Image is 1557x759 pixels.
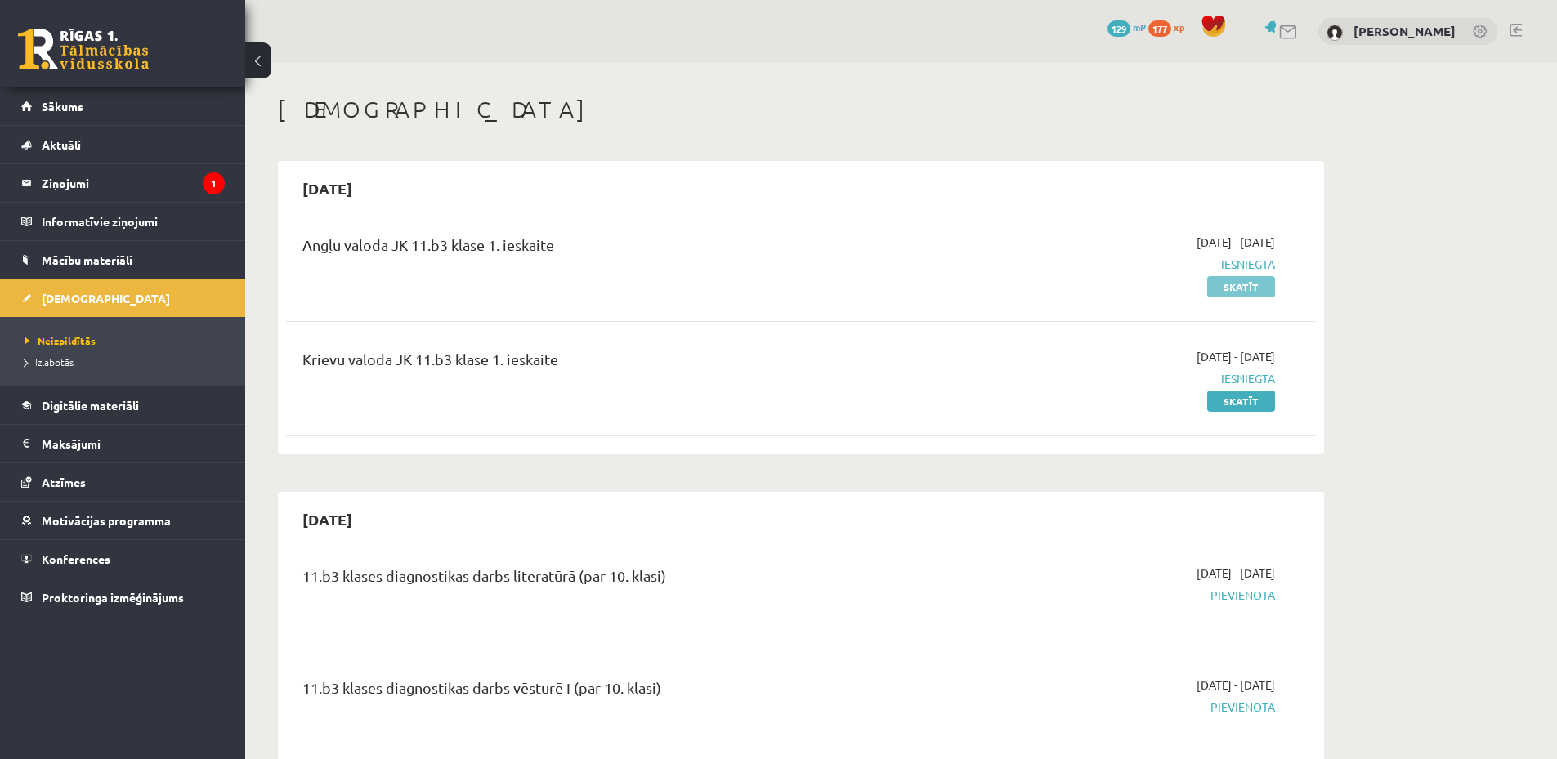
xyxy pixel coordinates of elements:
span: Iesniegta [967,370,1275,387]
span: mP [1133,20,1146,33]
div: Angļu valoda JK 11.b3 klase 1. ieskaite [302,234,942,264]
img: Viktorija Romulāne [1327,25,1343,41]
a: 129 mP [1107,20,1146,33]
div: 11.b3 klases diagnostikas darbs literatūrā (par 10. klasi) [302,565,942,595]
span: Atzīmes [42,475,86,489]
span: Aktuāli [42,137,81,152]
a: Informatīvie ziņojumi [21,203,225,240]
span: Motivācijas programma [42,513,171,528]
a: Sākums [21,87,225,125]
h2: [DATE] [286,169,369,208]
span: [DATE] - [DATE] [1197,565,1275,582]
a: Digitālie materiāli [21,386,225,424]
a: Skatīt [1207,276,1275,297]
i: 1 [203,172,225,194]
a: Mācību materiāli [21,241,225,279]
span: Pievienota [967,587,1275,604]
span: [DEMOGRAPHIC_DATA] [42,291,170,306]
span: Neizpildītās [25,334,96,347]
span: Sākums [42,99,83,114]
a: Motivācijas programma [21,502,225,539]
h1: [DEMOGRAPHIC_DATA] [278,96,1324,123]
span: Proktoringa izmēģinājums [42,590,184,605]
a: Rīgas 1. Tālmācības vidusskola [18,29,149,69]
div: Krievu valoda JK 11.b3 klase 1. ieskaite [302,348,942,378]
a: Izlabotās [25,355,229,369]
span: [DATE] - [DATE] [1197,676,1275,694]
span: xp [1174,20,1184,33]
a: Maksājumi [21,425,225,462]
legend: Maksājumi [42,425,225,462]
a: Ziņojumi1 [21,164,225,202]
span: Pievienota [967,699,1275,716]
a: Proktoringa izmēģinājums [21,578,225,616]
a: Atzīmes [21,463,225,501]
legend: Ziņojumi [42,164,225,202]
a: Neizpildītās [25,333,229,348]
span: 129 [1107,20,1130,37]
span: [DATE] - [DATE] [1197,234,1275,251]
div: 11.b3 klases diagnostikas darbs vēsturē I (par 10. klasi) [302,676,942,707]
span: Konferences [42,551,110,566]
a: [PERSON_NAME] [1353,23,1456,39]
span: Izlabotās [25,355,74,368]
span: Iesniegta [967,256,1275,273]
h2: [DATE] [286,500,369,538]
a: Konferences [21,540,225,578]
a: Skatīt [1207,391,1275,412]
a: [DEMOGRAPHIC_DATA] [21,279,225,317]
a: Aktuāli [21,126,225,163]
legend: Informatīvie ziņojumi [42,203,225,240]
span: Mācību materiāli [42,252,132,267]
span: 177 [1148,20,1171,37]
a: 177 xp [1148,20,1192,33]
span: [DATE] - [DATE] [1197,348,1275,365]
span: Digitālie materiāli [42,398,139,413]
